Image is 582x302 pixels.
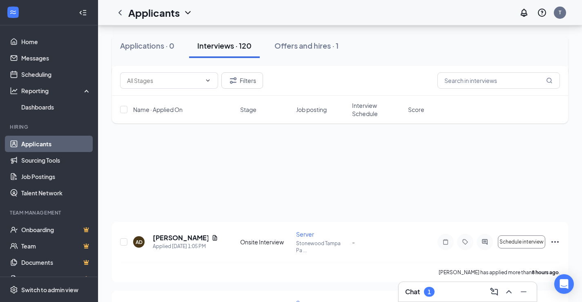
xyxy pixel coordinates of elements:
[120,40,174,51] div: Applications · 0
[498,235,545,248] button: Schedule interview
[128,6,180,20] h1: Applicants
[21,66,91,83] a: Scheduling
[10,87,18,95] svg: Analysis
[153,233,208,242] h5: [PERSON_NAME]
[21,185,91,201] a: Talent Network
[79,9,87,17] svg: Collapse
[559,9,561,16] div: T
[10,123,89,130] div: Hiring
[296,230,314,238] span: Server
[550,237,560,247] svg: Ellipses
[21,87,91,95] div: Reporting
[296,105,327,114] span: Job posting
[21,152,91,168] a: Sourcing Tools
[546,77,553,84] svg: MagnifyingGlass
[519,287,528,297] svg: Minimize
[212,235,218,241] svg: Document
[9,8,17,16] svg: WorkstreamLogo
[437,72,560,89] input: Search in interviews
[21,238,91,254] a: TeamCrown
[519,8,529,18] svg: Notifications
[205,77,211,84] svg: ChevronDown
[532,269,559,275] b: 8 hours ago
[352,101,403,118] span: Interview Schedule
[10,209,89,216] div: Team Management
[405,287,420,296] h3: Chat
[240,105,256,114] span: Stage
[21,136,91,152] a: Applicants
[136,239,143,246] div: AD
[197,40,252,51] div: Interviews · 120
[296,240,347,254] p: Stonewood Tampa Pa ...
[441,239,450,245] svg: Note
[554,274,574,294] div: Open Intercom Messenger
[183,8,193,18] svg: ChevronDown
[21,168,91,185] a: Job Postings
[21,286,78,294] div: Switch to admin view
[240,238,291,246] div: Onsite Interview
[133,105,183,114] span: Name · Applied On
[502,285,515,298] button: ChevronUp
[228,76,238,85] svg: Filter
[488,285,501,298] button: ComposeMessage
[499,239,544,245] span: Schedule interview
[274,40,339,51] div: Offers and hires · 1
[21,221,91,238] a: OnboardingCrown
[504,287,514,297] svg: ChevronUp
[352,238,355,246] span: -
[127,76,201,85] input: All Stages
[408,105,424,114] span: Score
[517,285,530,298] button: Minimize
[460,239,470,245] svg: Tag
[153,242,218,251] div: Applied [DATE] 1:05 PM
[115,8,125,18] svg: ChevronLeft
[480,239,490,245] svg: ActiveChat
[21,99,91,115] a: Dashboards
[21,254,91,271] a: DocumentsCrown
[428,289,431,295] div: 1
[221,72,263,89] button: Filter Filters
[21,50,91,66] a: Messages
[21,34,91,50] a: Home
[439,269,560,276] p: [PERSON_NAME] has applied more than .
[10,286,18,294] svg: Settings
[537,8,547,18] svg: QuestionInfo
[21,271,91,287] a: SurveysCrown
[489,287,499,297] svg: ComposeMessage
